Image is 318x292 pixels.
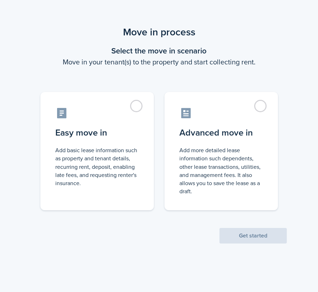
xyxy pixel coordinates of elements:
scenario-title: Move in process [32,25,287,40]
control-radio-card-title: Advanced move in [179,126,263,139]
control-radio-card-description: Add basic lease information such as property and tenant details, recurring rent, deposit, enablin... [55,146,139,187]
control-radio-card-description: Add more detailed lease information such dependents, other lease transactions, utilities, and man... [179,146,263,195]
control-radio-card-title: Easy move in [55,126,139,139]
wizard-step-header-title: Select the move in scenario [32,45,287,57]
wizard-step-header-description: Move in your tenant(s) to the property and start collecting rent. [32,57,287,67]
